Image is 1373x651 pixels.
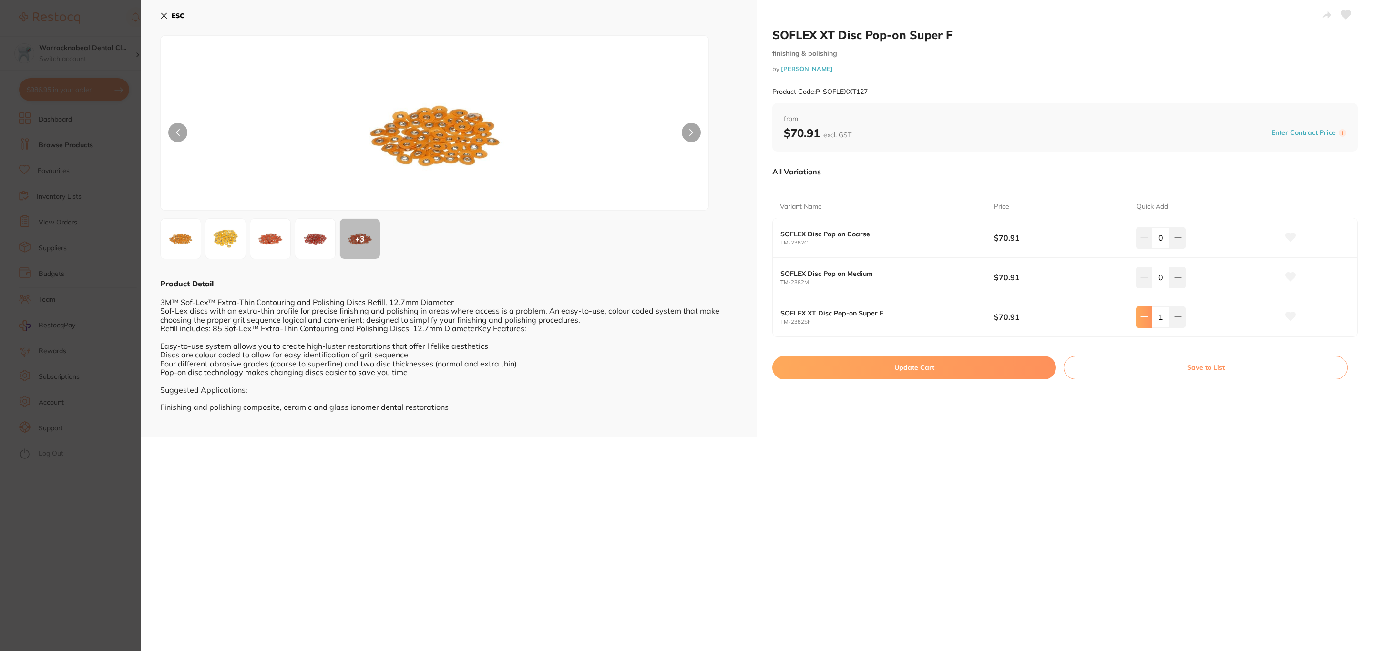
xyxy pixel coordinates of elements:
[340,219,380,259] div: + 3
[253,222,287,256] img: ODJNLmpwZw
[298,222,332,256] img: ODJDLmpwZw
[208,222,243,256] img: ODJTRi5qcGc
[772,88,868,96] small: Product Code: P-SOFLEXXT127
[780,319,994,325] small: TM-2382SF
[160,8,184,24] button: ESC
[780,309,973,317] b: SOFLEX XT Disc Pop-on Super F
[1064,356,1348,379] button: Save to List
[772,28,1358,42] h2: SOFLEX XT Disc Pop-on Super F
[270,60,599,210] img: ODJGLmpwZw
[172,11,184,20] b: ESC
[994,202,1009,212] p: Price
[994,233,1122,243] b: $70.91
[823,131,851,139] span: excl. GST
[784,114,1346,124] span: from
[780,279,994,285] small: TM-2382M
[772,65,1358,72] small: by
[772,50,1358,58] small: finishing & polishing
[994,312,1122,322] b: $70.91
[784,126,851,140] b: $70.91
[1339,129,1346,137] label: i
[772,167,821,176] p: All Variations
[339,218,380,259] button: +3
[772,356,1056,379] button: Update Cart
[1269,128,1339,137] button: Enter Contract Price
[780,240,994,246] small: TM-2382C
[994,272,1122,283] b: $70.91
[781,65,833,72] a: [PERSON_NAME]
[164,222,198,256] img: ODJGLmpwZw
[780,202,822,212] p: Variant Name
[160,279,214,288] b: Product Detail
[780,270,973,277] b: SOFLEX Disc Pop on Medium
[1137,202,1168,212] p: Quick Add
[780,230,973,238] b: SOFLEX Disc Pop on Coarse
[160,289,738,429] div: 3M™ Sof-Lex™ Extra-Thin Contouring and Polishing Discs Refill, 12.7mm Diameter Sof-Lex discs with...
